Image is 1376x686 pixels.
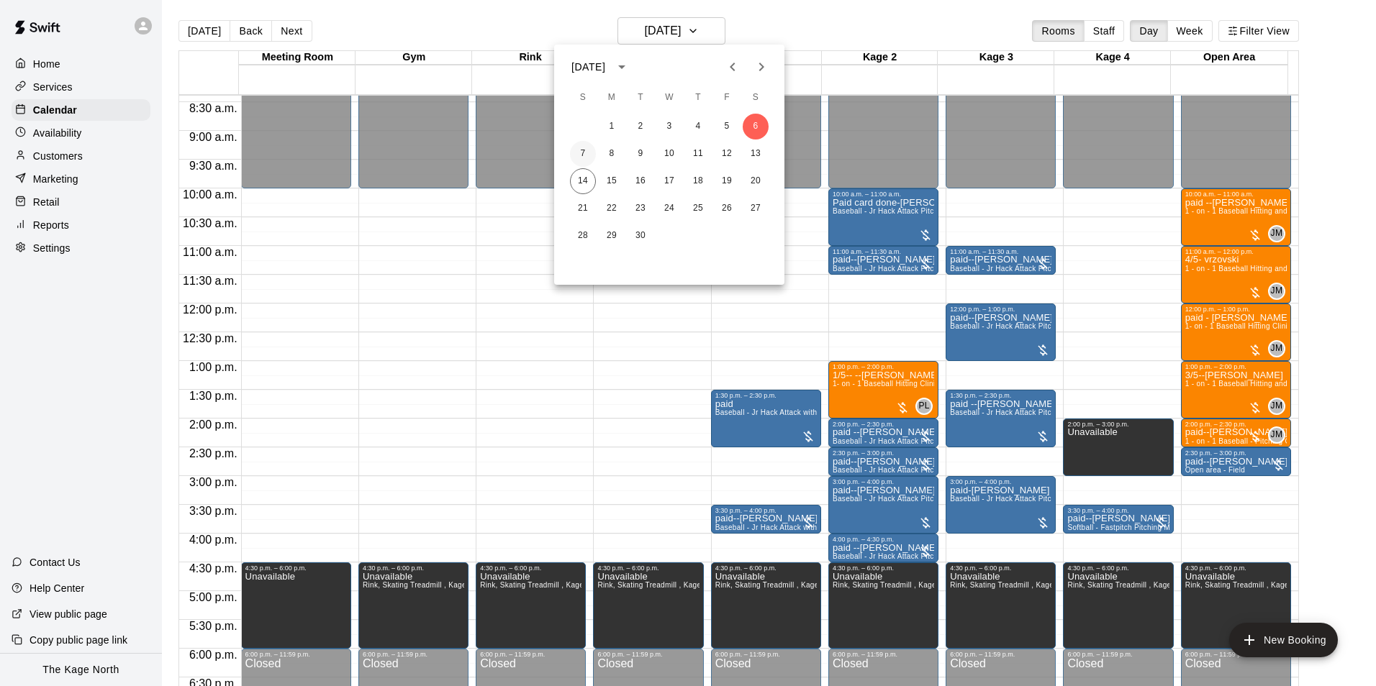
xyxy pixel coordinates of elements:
[656,168,682,194] button: 17
[656,83,682,112] span: Wednesday
[685,168,711,194] button: 18
[685,196,711,221] button: 25
[599,83,625,112] span: Monday
[743,83,769,112] span: Saturday
[628,141,653,167] button: 9
[656,141,682,167] button: 10
[570,223,596,249] button: 28
[570,141,596,167] button: 7
[714,114,740,140] button: 5
[718,52,747,81] button: Previous month
[747,52,776,81] button: Next month
[599,141,625,167] button: 8
[599,196,625,221] button: 22
[599,114,625,140] button: 1
[570,196,596,221] button: 21
[714,196,740,221] button: 26
[610,55,634,79] button: calendar view is open, switch to year view
[628,168,653,194] button: 16
[743,114,769,140] button: 6
[714,168,740,194] button: 19
[570,83,596,112] span: Sunday
[628,114,653,140] button: 2
[685,141,711,167] button: 11
[714,141,740,167] button: 12
[628,196,653,221] button: 23
[571,60,605,75] div: [DATE]
[743,168,769,194] button: 20
[656,114,682,140] button: 3
[714,83,740,112] span: Friday
[599,223,625,249] button: 29
[628,223,653,249] button: 30
[685,83,711,112] span: Thursday
[743,141,769,167] button: 13
[656,196,682,221] button: 24
[570,168,596,194] button: 14
[599,168,625,194] button: 15
[628,83,653,112] span: Tuesday
[743,196,769,221] button: 27
[685,114,711,140] button: 4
